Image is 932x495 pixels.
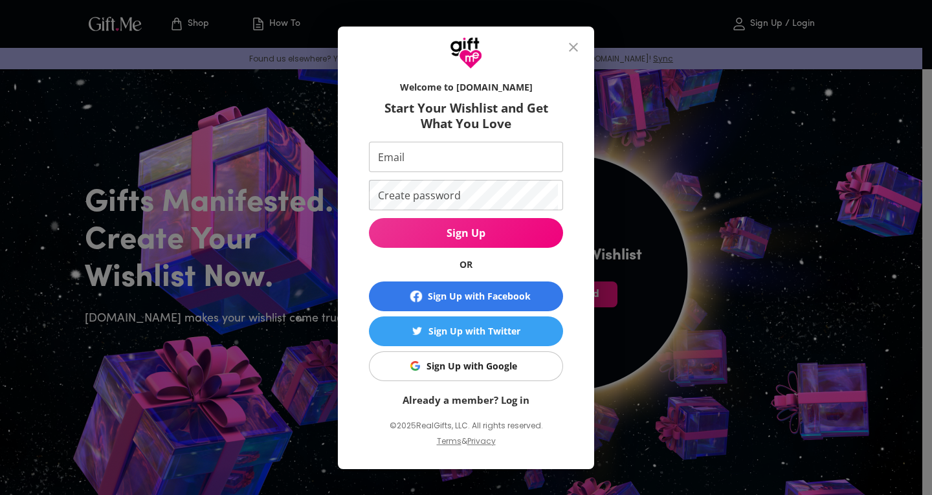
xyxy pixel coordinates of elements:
[427,359,517,373] div: Sign Up with Google
[369,417,563,434] p: © 2025 RealGifts, LLC. All rights reserved.
[428,289,531,303] div: Sign Up with Facebook
[410,361,420,371] img: Sign Up with Google
[403,393,529,406] a: Already a member? Log in
[467,435,496,446] a: Privacy
[369,316,563,346] button: Sign Up with TwitterSign Up with Twitter
[369,351,563,381] button: Sign Up with GoogleSign Up with Google
[369,258,563,271] h6: OR
[461,434,467,459] p: &
[369,226,563,240] span: Sign Up
[369,218,563,248] button: Sign Up
[369,281,563,311] button: Sign Up with Facebook
[369,81,563,94] h6: Welcome to [DOMAIN_NAME]
[428,324,520,338] div: Sign Up with Twitter
[412,326,422,336] img: Sign Up with Twitter
[450,37,482,69] img: GiftMe Logo
[437,435,461,446] a: Terms
[369,100,563,131] h6: Start Your Wishlist and Get What You Love
[558,32,589,63] button: close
